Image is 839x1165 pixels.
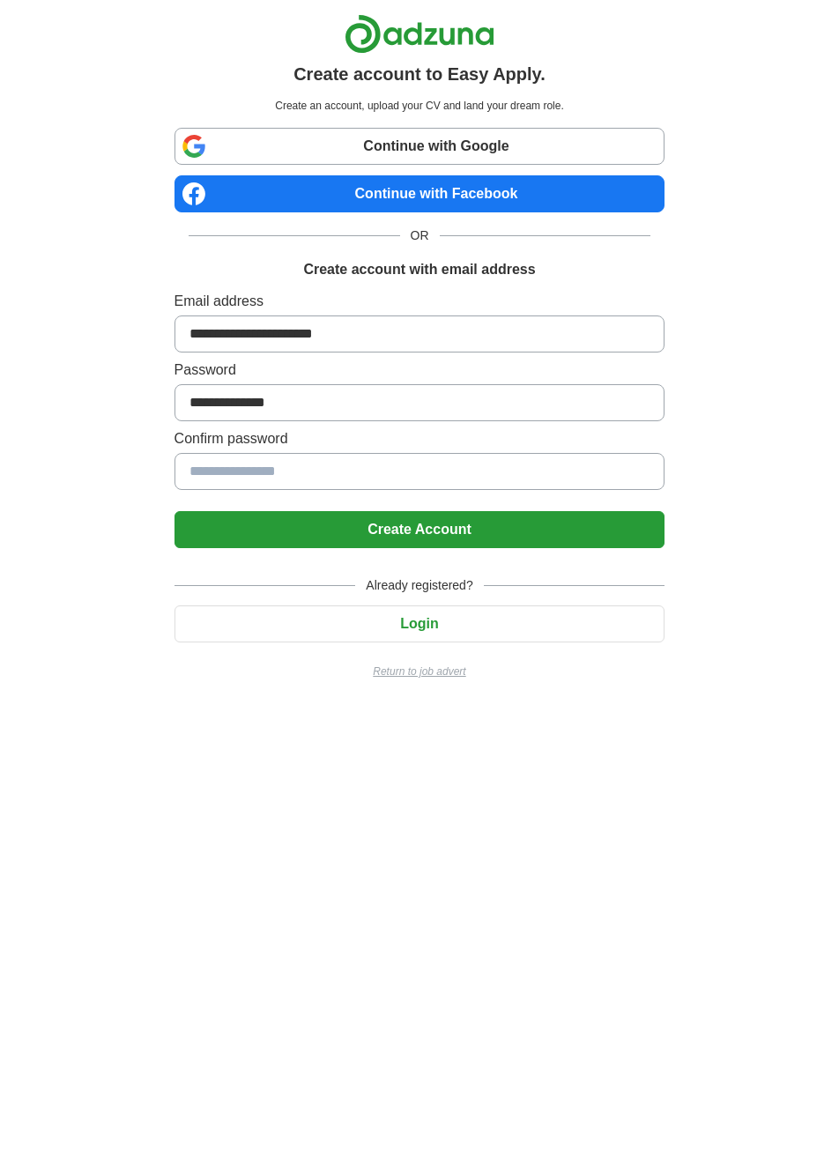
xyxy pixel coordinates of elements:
label: Confirm password [174,428,665,449]
a: Login [174,616,665,631]
h1: Create account to Easy Apply. [293,61,546,87]
button: Login [174,605,665,642]
label: Password [174,360,665,381]
a: Continue with Facebook [174,175,665,212]
a: Continue with Google [174,128,665,165]
button: Create Account [174,511,665,548]
label: Email address [174,291,665,312]
span: OR [400,226,440,245]
img: Adzuna logo [345,14,494,54]
p: Create an account, upload your CV and land your dream role. [178,98,662,114]
a: Return to job advert [174,664,665,679]
span: Already registered? [355,576,483,595]
h1: Create account with email address [303,259,535,280]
